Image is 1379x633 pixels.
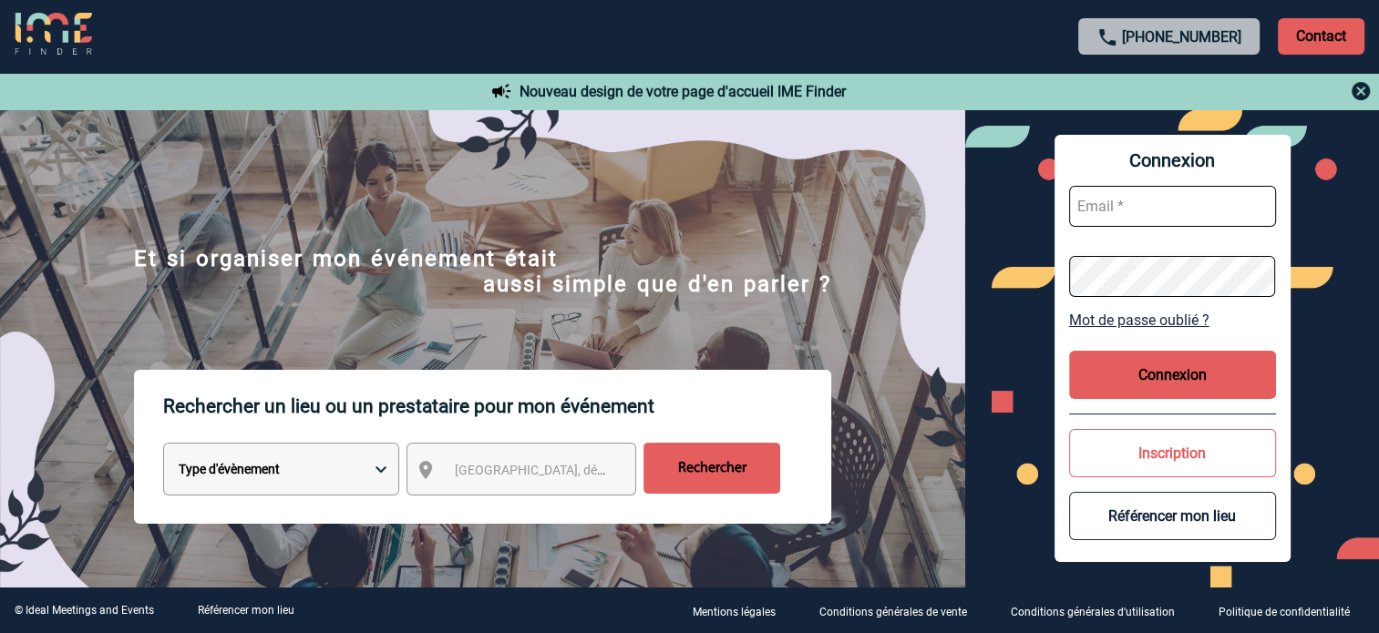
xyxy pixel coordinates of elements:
[1122,28,1241,46] a: [PHONE_NUMBER]
[1278,18,1364,55] p: Contact
[693,606,776,618] p: Mentions légales
[819,606,967,618] p: Conditions générales de vente
[1096,26,1118,48] img: call-24-px.png
[1204,602,1379,619] a: Politique de confidentialité
[1069,149,1276,171] span: Connexion
[996,602,1204,619] a: Conditions générales d'utilisation
[15,604,154,617] div: © Ideal Meetings and Events
[455,463,708,477] span: [GEOGRAPHIC_DATA], département, région...
[198,604,294,617] a: Référencer mon lieu
[1069,429,1276,477] button: Inscription
[1069,492,1276,540] button: Référencer mon lieu
[1069,186,1276,227] input: Email *
[805,602,996,619] a: Conditions générales de vente
[1011,606,1175,618] p: Conditions générales d'utilisation
[1069,311,1276,329] a: Mot de passe oublié ?
[1069,351,1276,399] button: Connexion
[678,602,805,619] a: Mentions légales
[1219,606,1350,618] p: Politique de confidentialité
[163,370,831,443] p: Rechercher un lieu ou un prestataire pour mon événement
[643,443,780,494] input: Rechercher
